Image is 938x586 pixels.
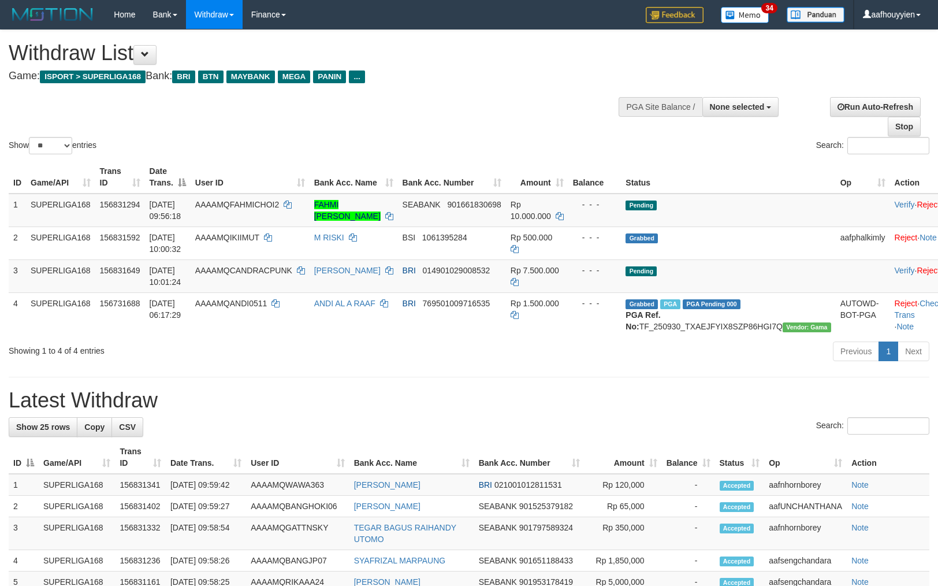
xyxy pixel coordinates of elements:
[191,161,310,194] th: User ID: activate to sort column ascending
[172,71,195,83] span: BRI
[198,71,224,83] span: BTN
[895,200,915,209] a: Verify
[851,523,869,532] a: Note
[787,7,844,23] img: panduan.png
[479,480,492,489] span: BRI
[314,266,381,275] a: [PERSON_NAME]
[26,292,95,337] td: SUPERLIGA168
[246,441,349,474] th: User ID: activate to sort column ascending
[9,474,39,496] td: 1
[39,550,115,572] td: SUPERLIGA168
[150,233,181,254] span: [DATE] 10:00:32
[166,474,246,496] td: [DATE] 09:59:42
[195,233,259,242] span: AAAAMQIKIIMUT
[314,233,344,242] a: M RISKI
[166,517,246,550] td: [DATE] 09:58:54
[422,233,467,242] span: Copy 1061395284 to clipboard
[150,299,181,320] span: [DATE] 06:17:29
[920,233,937,242] a: Note
[895,266,915,275] a: Verify
[39,474,115,496] td: SUPERLIGA168
[816,417,929,435] label: Search:
[100,266,140,275] span: 156831649
[715,441,765,474] th: Status: activate to sort column ascending
[9,389,929,412] h1: Latest Withdraw
[683,299,740,309] span: PGA Pending
[585,441,661,474] th: Amount: activate to sort column ascending
[720,557,754,566] span: Accepted
[519,523,573,532] span: Copy 901797589324 to clipboard
[9,227,26,259] td: 2
[662,441,715,474] th: Balance: activate to sort column ascending
[479,556,517,565] span: SEABANK
[9,259,26,292] td: 3
[764,496,847,517] td: aafUNCHANTHANA
[9,6,96,23] img: MOTION_logo.png
[349,71,364,83] span: ...
[896,322,914,331] a: Note
[9,550,39,572] td: 4
[720,502,754,512] span: Accepted
[830,97,921,117] a: Run Auto-Refresh
[851,480,869,489] a: Note
[9,340,382,357] div: Showing 1 to 4 of 4 entries
[851,502,869,511] a: Note
[195,266,292,275] span: AAAAMQCANDRACPUNK
[9,441,39,474] th: ID: activate to sort column descending
[111,417,143,437] a: CSV
[626,310,660,331] b: PGA Ref. No:
[39,517,115,550] td: SUPERLIGA168
[662,496,715,517] td: -
[511,200,551,221] span: Rp 10.000.000
[77,417,112,437] a: Copy
[354,523,456,544] a: TEGAR BAGUS RAIHANDY UTOMO
[662,517,715,550] td: -
[764,474,847,496] td: aafnhornborey
[720,481,754,491] span: Accepted
[764,550,847,572] td: aafsengchandara
[29,137,72,154] select: Showentries
[39,441,115,474] th: Game/API: activate to sort column ascending
[354,480,420,489] a: [PERSON_NAME]
[39,496,115,517] td: SUPERLIGA168
[573,265,617,276] div: - - -
[662,474,715,496] td: -
[836,161,890,194] th: Op: activate to sort column ascending
[115,496,166,517] td: 156831402
[9,42,614,65] h1: Withdraw List
[166,496,246,517] td: [DATE] 09:59:27
[479,523,517,532] span: SEABANK
[895,233,918,242] a: Reject
[150,200,181,221] span: [DATE] 09:56:18
[720,524,754,533] span: Accepted
[100,200,140,209] span: 156831294
[836,227,890,259] td: aafphalkimly
[626,299,658,309] span: Grabbed
[423,266,490,275] span: Copy 014901029008532 to clipboard
[847,441,929,474] th: Action
[310,161,398,194] th: Bank Acc. Name: activate to sort column ascending
[879,342,898,361] a: 1
[519,556,573,565] span: Copy 901651188433 to clipboard
[26,227,95,259] td: SUPERLIGA168
[349,441,474,474] th: Bank Acc. Name: activate to sort column ascending
[710,102,765,112] span: None selected
[621,292,835,337] td: TF_250930_TXAEJFYIX8SZP86HGI7Q
[195,200,279,209] span: AAAAMQFAHMICHOI2
[166,441,246,474] th: Date Trans.: activate to sort column ascending
[573,298,617,309] div: - - -
[26,259,95,292] td: SUPERLIGA168
[9,137,96,154] label: Show entries
[573,199,617,210] div: - - -
[847,137,929,154] input: Search:
[511,266,559,275] span: Rp 7.500.000
[585,474,661,496] td: Rp 120,000
[314,200,381,221] a: FAHMI [PERSON_NAME]
[898,342,929,361] a: Next
[115,441,166,474] th: Trans ID: activate to sort column ascending
[195,299,267,308] span: AAAAMQANDI0511
[314,299,375,308] a: ANDI AL A RAAF
[626,233,658,243] span: Grabbed
[40,71,146,83] span: ISPORT > SUPERLIGA168
[9,194,26,227] td: 1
